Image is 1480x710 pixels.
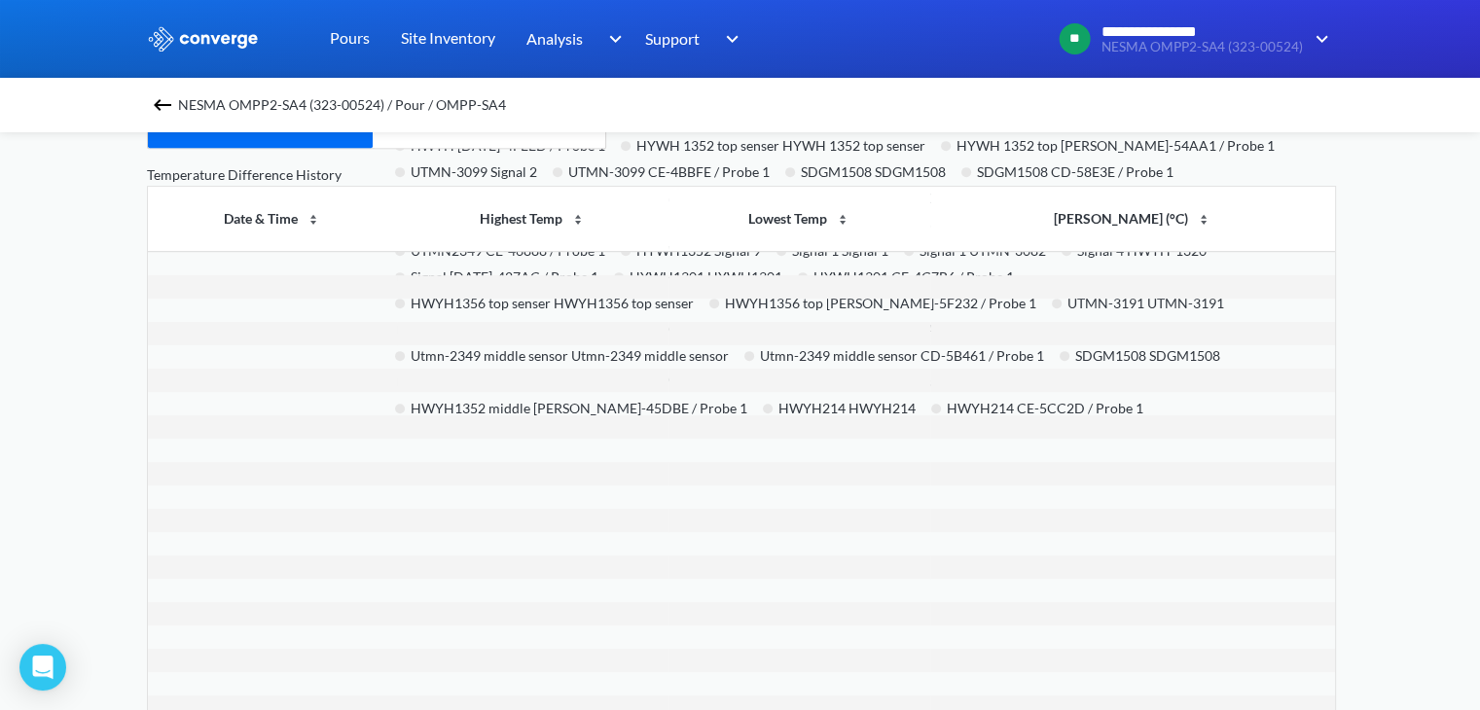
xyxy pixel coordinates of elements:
[147,164,1334,186] div: Temperature Difference History
[835,212,850,228] img: sort-icon.svg
[148,187,397,251] th: Date & Time
[553,157,785,183] div: UTMN-3099 CE-4BBFE / Probe 1
[306,212,321,228] img: sort-icon.svg
[147,26,260,52] img: logo_ewhite.svg
[397,187,668,251] th: Highest Temp
[668,187,930,251] th: Lowest Temp
[395,157,553,183] div: UTMN-3099 Signal 2
[930,187,1334,251] th: [PERSON_NAME] (°C)
[713,27,744,51] img: downArrow.svg
[570,212,586,228] img: sort-icon.svg
[941,130,1290,157] div: HYWH 1352 top [PERSON_NAME]-54AA1 / Probe 1
[785,157,961,183] div: SDGM1508 SDGM1508
[1101,40,1303,54] span: NESMA OMPP2-SA4 (323-00524)
[621,130,941,157] div: HYWH 1352 top senser HYWH 1352 top senser
[961,157,1189,183] div: SDGM1508 CD-58E3E / Probe 1
[526,26,583,51] span: Analysis
[1303,27,1334,51] img: downArrow.svg
[645,26,700,51] span: Support
[178,91,506,119] span: NESMA OMPP2-SA4 (323-00524) / Pour / OMPP-SA4
[1196,212,1211,228] img: sort-icon.svg
[19,644,66,691] div: Open Intercom Messenger
[596,27,627,51] img: downArrow.svg
[151,93,174,117] img: backspace.svg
